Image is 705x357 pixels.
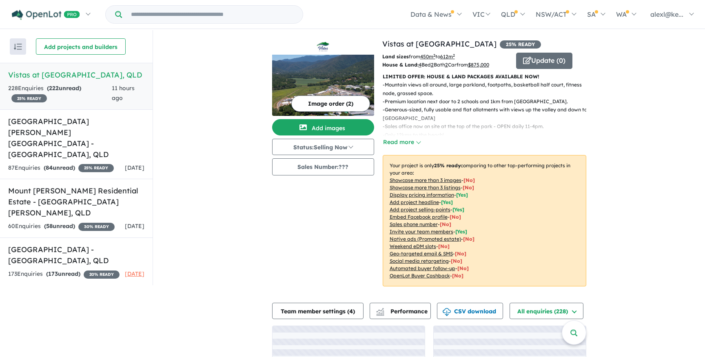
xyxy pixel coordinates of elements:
button: Read more [383,137,421,147]
input: Try estate name, suburb, builder or developer [124,6,301,23]
strong: ( unread) [46,270,80,277]
span: [No] [455,251,466,257]
h5: Mount [PERSON_NAME] Residential Estate - [GEOGRAPHIC_DATA][PERSON_NAME] , QLD [8,185,144,218]
span: [DATE] [125,222,144,230]
h5: [GEOGRAPHIC_DATA] - [GEOGRAPHIC_DATA] , QLD [8,244,144,266]
button: Sales Number:??? [272,158,374,175]
span: to [435,53,455,60]
p: from [382,53,510,61]
u: Geo-targeted email & SMS [390,251,453,257]
span: 222 [49,84,59,92]
img: bar-chart.svg [376,310,384,316]
button: Update (0) [516,53,572,69]
u: OpenLot Buyer Cashback [390,273,450,279]
u: 2 [445,62,448,68]
span: [ Yes ] [456,192,468,198]
span: 25 % READY [78,164,114,172]
u: Weekend eDM slots [390,243,436,249]
span: 30 % READY [78,223,115,231]
div: 60 Enquir ies [8,222,115,231]
p: LIMITED OFFER: HOUSE & LAND PACKAGES AVAILABLE NOW! [383,73,586,81]
u: Add project headline [390,199,439,205]
span: 4 [349,308,353,315]
div: 173 Enquir ies [8,269,120,279]
span: 58 [46,222,53,230]
a: Vistas at Redlynch - Redlynch LogoVistas at Redlynch - Redlynch [272,38,374,116]
button: All enquiries (228) [510,303,583,319]
button: CSV download [437,303,503,319]
u: Showcase more than 3 listings [390,184,461,191]
span: Performance [377,308,428,315]
span: 25 % READY [11,94,47,102]
u: Embed Facebook profile [390,214,448,220]
span: [ Yes ] [455,228,467,235]
img: Vistas at Redlynch - Redlynch Logo [275,42,371,51]
b: House & Land: [382,62,419,68]
span: [ No ] [450,214,461,220]
span: [ No ] [440,221,451,227]
b: Land sizes [382,53,409,60]
p: - Only 12kms to the beach! [383,131,593,139]
u: Social media retargeting [390,258,449,264]
u: Automated buyer follow-up [390,265,455,271]
h5: Vistas at [GEOGRAPHIC_DATA] , QLD [8,69,144,80]
img: line-chart.svg [376,308,384,313]
p: Your project is only comparing to other top-performing projects in your area: - - - - - - - - - -... [383,155,586,286]
div: 228 Enquir ies [8,84,112,103]
span: 11 hours ago [112,84,135,102]
img: Openlot PRO Logo White [12,10,80,20]
u: $ 875,000 [468,62,489,68]
u: Display pricing information [390,192,454,198]
span: [No] [438,243,450,249]
span: [No] [457,265,469,271]
u: Showcase more than 3 images [390,177,461,183]
u: 4 [419,62,421,68]
button: Add images [272,119,374,135]
button: Performance [370,303,431,319]
p: - Generous-sized, fully usable and flat allotments with views up the valley and down to [GEOGRAPH... [383,106,593,122]
h5: [GEOGRAPHIC_DATA] [PERSON_NAME][GEOGRAPHIC_DATA] - [GEOGRAPHIC_DATA] , QLD [8,116,144,160]
button: Image order (2) [291,95,370,112]
p: - Sales office now on site at the top of the park - OPEN daily 11-4pm. [383,122,593,131]
u: 612 m [440,53,455,60]
sup: 2 [433,53,435,58]
span: [DATE] [125,270,144,277]
span: 84 [46,164,53,171]
span: [No] [451,258,462,264]
span: 25 % READY [500,40,541,49]
button: Status:Selling Now [272,139,374,155]
u: Invite your team members [390,228,453,235]
u: 2 [431,62,434,68]
img: Vistas at Redlynch - Redlynch [272,55,374,116]
img: sort.svg [14,44,22,50]
span: [No] [452,273,463,279]
span: [ No ] [463,177,475,183]
u: Sales phone number [390,221,438,227]
strong: ( unread) [47,84,81,92]
img: download icon [443,308,451,316]
u: 450 m [420,53,435,60]
button: Team member settings (4) [272,303,364,319]
strong: ( unread) [44,164,75,171]
button: Add projects and builders [36,38,126,55]
span: [ Yes ] [452,206,464,213]
span: [DATE] [125,164,144,171]
span: [ No ] [463,184,474,191]
strong: ( unread) [44,222,75,230]
sup: 2 [453,53,455,58]
div: 87 Enquir ies [8,163,114,173]
p: - Premium location next door to 2 schools and 1km from [GEOGRAPHIC_DATA]. [383,98,593,106]
span: 173 [48,270,58,277]
u: Native ads (Promoted estate) [390,236,461,242]
span: [ Yes ] [441,199,453,205]
span: alexl@ke... [650,10,683,18]
p: - Mountain views all around, large parkland, footpaths, basketball half court, fitness node, gras... [383,81,593,98]
a: Vistas at [GEOGRAPHIC_DATA] [382,39,497,49]
u: Add project selling-points [390,206,450,213]
span: [No] [463,236,474,242]
b: 25 % ready [434,162,461,169]
span: 20 % READY [84,271,120,279]
p: Bed Bath Car from [382,61,510,69]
